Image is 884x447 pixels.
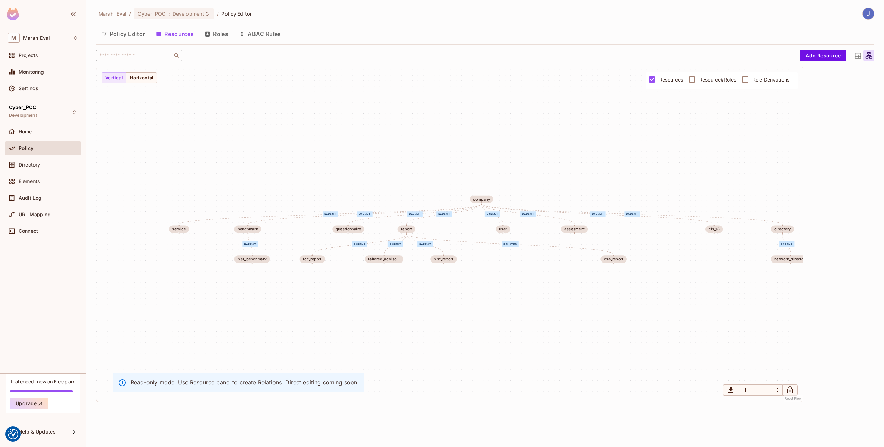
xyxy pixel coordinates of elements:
button: Upgrade [10,398,48,409]
span: Elements [19,179,40,184]
p: Read-only mode. Use Resource panel to create Relations. Direct editing coming soon. [131,379,359,386]
div: related [502,241,519,247]
div: assesment [564,227,585,231]
li: / [217,10,219,17]
g: Edge from benchmark to nist_benchmark [248,234,252,255]
span: Connect [19,228,38,234]
span: URL Mapping [19,212,51,217]
div: csa_report [600,255,626,263]
button: Resources [151,25,199,42]
div: Trial ended- now on Free plan [10,378,74,385]
span: Development [173,10,204,17]
div: parent [388,241,403,247]
span: assesment [561,225,588,233]
span: Projects [19,53,38,58]
div: company [473,197,490,201]
button: Horizontal [126,72,157,83]
span: the active workspace [99,10,126,17]
span: M [8,33,20,43]
span: company [470,196,493,203]
div: directory [774,227,791,231]
span: Resource#Roles [699,76,736,83]
button: Consent Preferences [8,429,18,439]
div: user [499,227,507,231]
div: parent [590,211,605,217]
g: Edge from report to tcc_report [313,234,407,255]
g: Edge from company to assesment [482,204,575,225]
div: csa_report [604,257,623,261]
span: questionnaire [332,225,364,233]
div: parent [357,211,372,217]
span: Resources [659,76,683,83]
span: Policy Editor [221,10,252,17]
div: parent [436,211,452,217]
span: Monitoring [19,69,44,75]
div: report [401,227,412,231]
div: nist_report [434,257,453,261]
span: nist_report [430,255,457,263]
button: ABAC Rules [234,25,287,42]
g: Edge from directory to network_directory [782,234,791,255]
div: service [172,227,185,231]
button: Policy Editor [96,25,151,42]
span: tcc_report [300,255,325,263]
div: nist_benchmark [238,257,267,261]
div: parent [323,211,338,217]
div: parent [242,241,258,247]
button: Download graph as image [723,384,738,396]
g: Edge from company to report [407,204,482,225]
button: Lock Graph [782,384,798,396]
span: Audit Log [19,195,41,201]
g: Edge from company to cis_18 [482,204,714,225]
span: directory [771,225,794,233]
button: Vertical [102,72,126,83]
div: tailored_adviso... [368,257,400,261]
g: Edge from report to tailored_advisory_report [384,234,406,255]
span: report [398,225,415,233]
button: Zoom In [738,384,753,396]
span: benchmark [234,225,261,233]
button: Roles [199,25,234,42]
span: cis_18 [705,225,723,233]
div: parent [485,211,500,217]
span: Policy [19,145,33,151]
span: key: tailored_advisory_report name: tailored_advisory_report [365,255,403,263]
div: tcc_report [303,257,321,261]
span: Help & Updates [19,429,56,435]
span: : [168,11,170,17]
span: nist_benchmark [234,255,270,263]
span: Role Derivations [752,76,789,83]
span: Cyber_POC [138,10,165,17]
span: Workspace: Marsh_Eval [23,35,50,41]
div: network_directo... [774,257,807,261]
div: parent [624,211,640,217]
img: Jose Basanta [863,8,874,19]
div: parent [417,241,433,247]
span: user [496,225,510,233]
div: Small button group [102,72,157,83]
button: Fit View [768,384,783,396]
span: service [169,225,189,233]
span: key: network_directory name: network_directory [771,255,810,263]
div: parent [407,211,423,217]
span: Directory [19,162,40,168]
span: Home [19,129,32,134]
li: / [129,10,131,17]
g: Edge from company to service [179,204,482,225]
span: Settings [19,86,38,91]
span: Development [9,113,37,118]
div: parent [520,211,536,217]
